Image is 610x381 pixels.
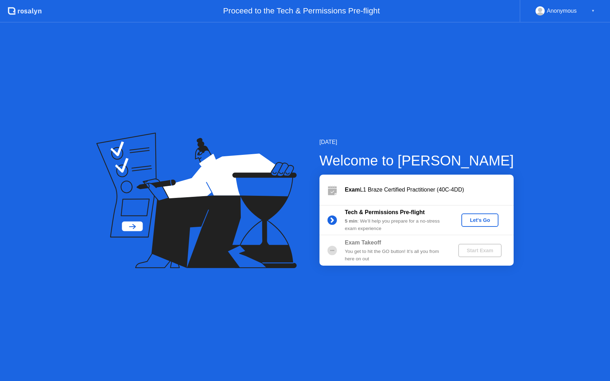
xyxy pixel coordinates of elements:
[345,218,358,224] b: 5 min
[547,6,577,16] div: Anonymous
[591,6,595,16] div: ▼
[464,217,496,223] div: Let's Go
[345,248,447,262] div: You get to hit the GO button! It’s all you from here on out
[345,209,425,215] b: Tech & Permissions Pre-flight
[458,244,502,257] button: Start Exam
[345,187,360,193] b: Exam
[345,218,447,232] div: : We’ll help you prepare for a no-stress exam experience
[345,240,381,246] b: Exam Takeoff
[461,248,499,253] div: Start Exam
[461,213,498,227] button: Let's Go
[319,138,514,146] div: [DATE]
[319,150,514,171] div: Welcome to [PERSON_NAME]
[345,186,514,194] div: L1 Braze Certified Practitioner (40C-4DD)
